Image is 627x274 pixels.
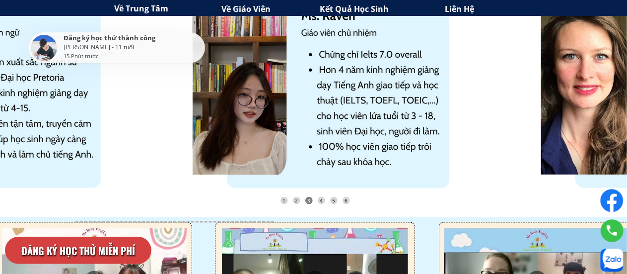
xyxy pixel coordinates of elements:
[64,43,203,52] div: [PERSON_NAME] - 11 tuổi
[280,197,288,204] div: 1
[320,3,451,16] h3: Kết Quả Học Sinh
[330,197,338,204] div: 5
[5,237,151,264] p: ĐĂNG KÝ HỌC THỬ MIỄN PHÍ
[64,35,203,43] div: Đăng ký học thử thành công
[64,52,98,61] div: 15 Phút trước
[445,3,536,16] h3: Liên Hệ
[115,2,218,15] h3: Về Trung Tâm
[293,197,300,204] div: 2
[305,197,313,204] div: 3
[343,197,350,204] div: 6
[222,3,328,16] h3: Về Giáo Viên
[318,197,325,204] div: 4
